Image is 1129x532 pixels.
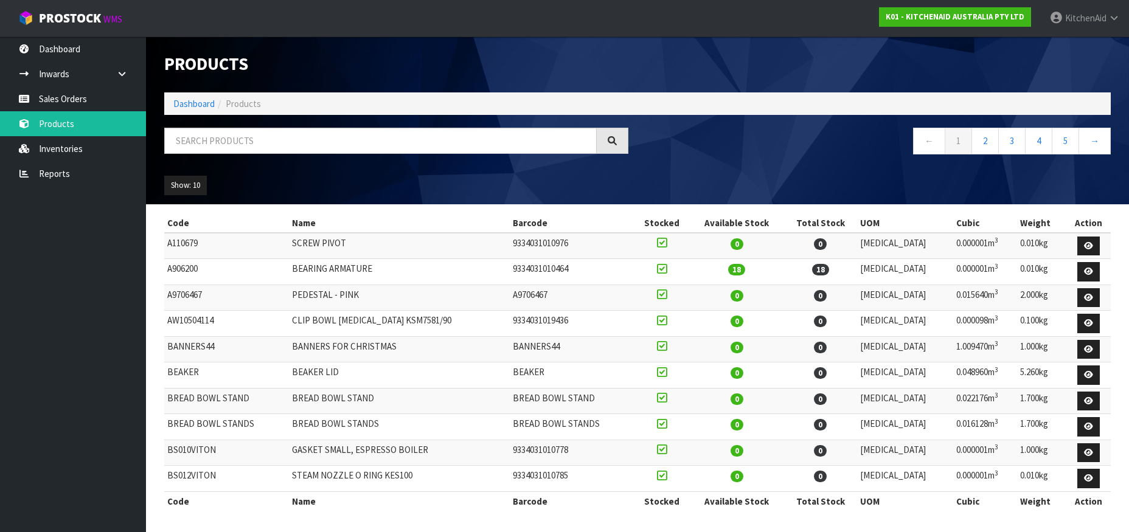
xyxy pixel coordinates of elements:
[173,98,215,109] a: Dashboard
[1017,414,1066,440] td: 1.700kg
[857,213,953,233] th: UOM
[164,128,597,154] input: Search products
[289,362,510,389] td: BEAKER LID
[647,128,1111,157] nav: Page navigation
[510,414,634,440] td: BREAD BOWL STANDS
[995,236,998,244] sup: 3
[731,367,743,379] span: 0
[164,55,628,74] h1: Products
[510,213,634,233] th: Barcode
[812,264,829,275] span: 18
[953,466,1018,492] td: 0.000001m
[953,311,1018,337] td: 0.000098m
[971,128,999,154] a: 2
[814,342,827,353] span: 0
[953,440,1018,466] td: 0.000001m
[1066,491,1111,511] th: Action
[731,238,743,250] span: 0
[857,362,953,389] td: [MEDICAL_DATA]
[995,443,998,451] sup: 3
[995,417,998,426] sup: 3
[1017,233,1066,259] td: 0.010kg
[1079,128,1111,154] a: →
[953,213,1018,233] th: Cubic
[164,176,207,195] button: Show: 10
[953,414,1018,440] td: 0.016128m
[953,388,1018,414] td: 0.022176m
[731,471,743,482] span: 0
[1017,491,1066,511] th: Weight
[510,336,634,362] td: BANNERS44
[164,466,289,492] td: BS012VITON
[731,316,743,327] span: 0
[1017,285,1066,311] td: 2.000kg
[1065,12,1106,24] span: KitchenAid
[510,388,634,414] td: BREAD BOWL STAND
[289,466,510,492] td: STEAM NOZZLE O RING KES100
[814,367,827,379] span: 0
[289,388,510,414] td: BREAD BOWL STAND
[953,233,1018,259] td: 0.000001m
[953,491,1018,511] th: Cubic
[690,491,784,511] th: Available Stock
[226,98,261,109] span: Products
[690,213,784,233] th: Available Stock
[814,419,827,430] span: 0
[814,316,827,327] span: 0
[953,259,1018,285] td: 0.000001m
[289,259,510,285] td: BEARING ARMATURE
[103,13,122,25] small: WMS
[1052,128,1079,154] a: 5
[784,213,857,233] th: Total Stock
[814,471,827,482] span: 0
[995,469,998,477] sup: 3
[731,393,743,405] span: 0
[953,362,1018,389] td: 0.048960m
[18,10,33,26] img: cube-alt.png
[953,285,1018,311] td: 0.015640m
[814,393,827,405] span: 0
[814,238,827,250] span: 0
[995,365,998,374] sup: 3
[857,311,953,337] td: [MEDICAL_DATA]
[1017,259,1066,285] td: 0.010kg
[857,466,953,492] td: [MEDICAL_DATA]
[995,262,998,271] sup: 3
[164,311,289,337] td: AW10504114
[164,233,289,259] td: A110679
[1017,336,1066,362] td: 1.000kg
[1017,388,1066,414] td: 1.700kg
[1066,213,1111,233] th: Action
[857,414,953,440] td: [MEDICAL_DATA]
[289,233,510,259] td: SCREW PIVOT
[731,290,743,302] span: 0
[857,440,953,466] td: [MEDICAL_DATA]
[289,285,510,311] td: PEDESTAL - PINK
[510,466,634,492] td: 9334031010785
[164,388,289,414] td: BREAD BOWL STAND
[289,213,510,233] th: Name
[164,491,289,511] th: Code
[164,362,289,389] td: BEAKER
[510,362,634,389] td: BEAKER
[998,128,1026,154] a: 3
[634,213,690,233] th: Stocked
[886,12,1024,22] strong: K01 - KITCHENAID AUSTRALIA PTY LTD
[728,264,745,275] span: 18
[913,128,945,154] a: ←
[953,336,1018,362] td: 1.009470m
[164,259,289,285] td: A906200
[995,288,998,296] sup: 3
[814,445,827,457] span: 0
[995,314,998,322] sup: 3
[731,445,743,457] span: 0
[857,285,953,311] td: [MEDICAL_DATA]
[164,440,289,466] td: BS010VITON
[510,440,634,466] td: 9334031010778
[164,336,289,362] td: BANNERS44
[289,440,510,466] td: GASKET SMALL, ESPRESSO BOILER
[945,128,972,154] a: 1
[510,311,634,337] td: 9334031019436
[39,10,101,26] span: ProStock
[289,336,510,362] td: BANNERS FOR CHRISTMAS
